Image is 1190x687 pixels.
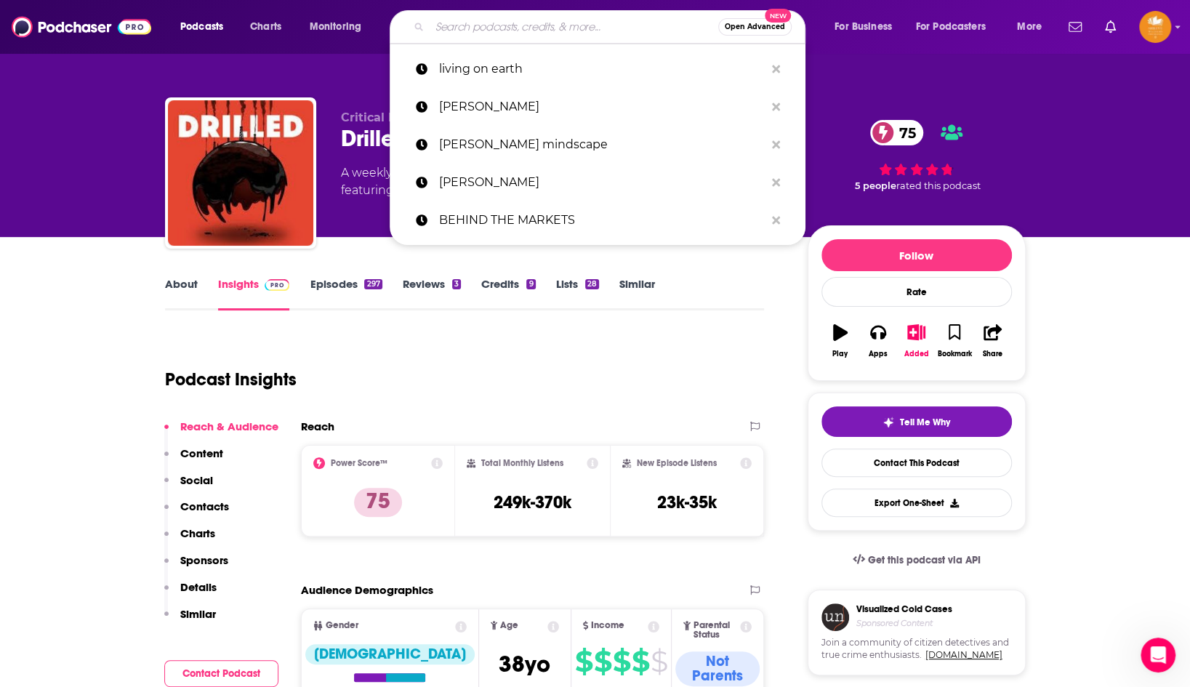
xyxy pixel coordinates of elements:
[983,350,1002,358] div: Share
[916,17,986,37] span: For Podcasters
[694,621,738,640] span: Parental Status
[341,111,453,124] span: Critical Frequency
[439,50,765,88] p: living on earth
[390,126,805,164] a: [PERSON_NAME] mindscape
[594,650,611,673] span: $
[1063,15,1088,39] a: Show notifications dropdown
[390,50,805,88] a: living on earth
[301,419,334,433] h2: Reach
[164,446,223,473] button: Content
[859,315,897,367] button: Apps
[821,637,1012,662] span: Join a community of citizen detectives and true crime enthusiasts.
[896,180,981,191] span: rated this podcast
[310,277,382,310] a: Episodes297
[12,13,151,41] img: Podchaser - Follow, Share and Rate Podcasts
[499,650,550,678] span: 38 yo
[500,621,518,630] span: Age
[310,17,361,37] span: Monitoring
[494,491,571,513] h3: 249k-370k
[824,15,910,39] button: open menu
[390,201,805,239] a: BEHIND THE MARKETS
[364,279,382,289] div: 297
[180,473,213,487] p: Social
[439,201,765,239] p: BEHIND THE MARKETS
[936,315,973,367] button: Bookmark
[164,419,278,446] button: Reach & Audience
[299,15,380,39] button: open menu
[883,417,894,428] img: tell me why sparkle
[675,651,760,686] div: Not Parents
[904,350,929,358] div: Added
[180,553,228,567] p: Sponsors
[164,473,213,500] button: Social
[403,277,461,310] a: Reviews3
[856,603,952,615] h3: Visualized Cold Cases
[937,350,971,358] div: Bookmark
[452,279,461,289] div: 3
[1139,11,1171,43] img: User Profile
[390,88,805,126] a: [PERSON_NAME]
[164,526,215,553] button: Charts
[168,100,313,246] img: Drilled
[973,315,1011,367] button: Share
[821,277,1012,307] div: Rate
[821,449,1012,477] a: Contact This Podcast
[326,621,358,630] span: Gender
[821,406,1012,437] button: tell me why sparkleTell Me Why
[613,650,630,673] span: $
[180,499,229,513] p: Contacts
[651,650,667,673] span: $
[897,315,935,367] button: Added
[725,23,785,31] span: Open Advanced
[925,649,1002,660] a: [DOMAIN_NAME]
[526,279,535,289] div: 9
[170,15,242,39] button: open menu
[301,583,433,597] h2: Audience Demographics
[439,164,765,201] p: lex fridman
[1007,15,1060,39] button: open menu
[180,580,217,594] p: Details
[835,17,892,37] span: For Business
[430,15,718,39] input: Search podcasts, credits, & more...
[632,650,649,673] span: $
[855,180,896,191] span: 5 people
[821,603,849,631] img: coldCase.18b32719.png
[900,417,950,428] span: Tell Me Why
[1017,17,1042,37] span: More
[180,419,278,433] p: Reach & Audience
[765,9,791,23] span: New
[180,526,215,540] p: Charts
[165,369,297,390] h1: Podcast Insights
[439,88,765,126] p: gretchen rubin
[241,15,290,39] a: Charts
[619,277,655,310] a: Similar
[657,491,717,513] h3: 23k-35k
[591,621,624,630] span: Income
[821,315,859,367] button: Play
[867,554,980,566] span: Get this podcast via API
[218,277,290,310] a: InsightsPodchaser Pro
[180,607,216,621] p: Similar
[164,607,216,634] button: Similar
[164,580,217,607] button: Details
[481,458,563,468] h2: Total Monthly Listens
[856,618,952,628] h4: Sponsored Content
[354,488,402,517] p: 75
[821,239,1012,271] button: Follow
[869,350,888,358] div: Apps
[403,10,819,44] div: Search podcasts, credits, & more...
[305,644,475,664] div: [DEMOGRAPHIC_DATA]
[265,279,290,291] img: Podchaser Pro
[341,182,668,199] span: featuring
[481,277,535,310] a: Credits9
[164,499,229,526] button: Contacts
[331,458,387,468] h2: Power Score™
[250,17,281,37] span: Charts
[165,277,198,310] a: About
[575,650,592,673] span: $
[906,15,1007,39] button: open menu
[637,458,717,468] h2: New Episode Listens
[556,277,599,310] a: Lists28
[821,489,1012,517] button: Export One-Sheet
